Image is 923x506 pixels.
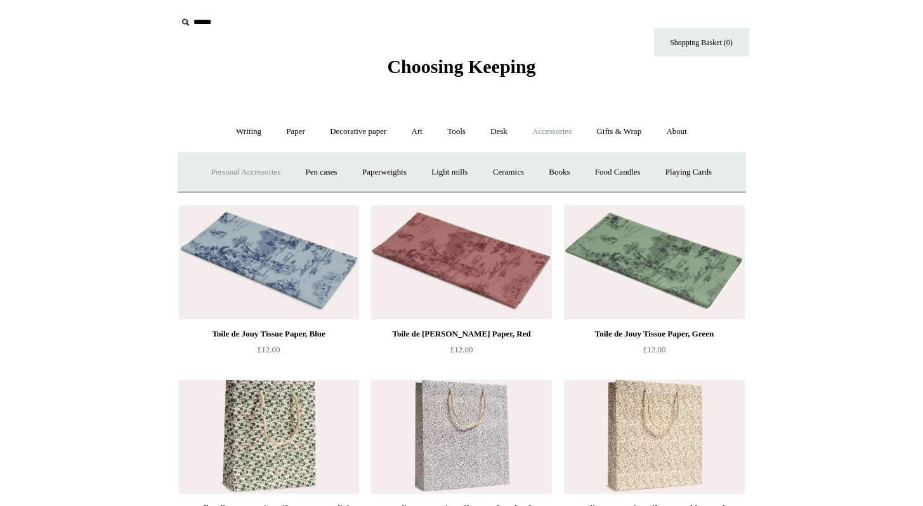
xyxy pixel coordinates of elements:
span: £12.00 [450,345,473,354]
a: Pen cases [294,156,348,189]
a: Toile de Jouy Tissue Paper, Blue £12.00 [179,326,359,378]
span: £12.00 [258,345,280,354]
a: Accessories [521,115,583,149]
img: Toile de Jouy Tissue Paper, Blue [179,205,359,319]
a: Paper [275,115,317,149]
img: Italian Decorative Gift Bag, Gold Brocade [564,380,744,494]
div: Toile de [PERSON_NAME] Paper, Red [374,326,548,342]
a: Playing Cards [654,156,723,189]
a: Italian Decorative Gift Bag, Gold Brocade Italian Decorative Gift Bag, Gold Brocade [564,380,744,494]
a: Desk [479,115,519,149]
img: Toile de Jouy Tissue Paper, Red [371,205,551,319]
a: Tools [436,115,477,149]
a: Paperweights [351,156,418,189]
a: Toile de Jouy Tissue Paper, Red Toile de Jouy Tissue Paper, Red [371,205,551,319]
img: Small Italian Decorative Gift Bag, Remondini Green Posy [179,380,359,494]
a: Food Candles [584,156,652,189]
a: Ceramics [481,156,535,189]
a: Personal Accessories [200,156,292,189]
a: Toile de Jouy Tissue Paper, Green £12.00 [564,326,744,378]
a: Decorative paper [318,115,398,149]
span: Choosing Keeping [387,56,535,77]
div: Toile de Jouy Tissue Paper, Blue [182,326,356,342]
a: About [655,115,698,149]
a: Light mills [420,156,479,189]
a: Toile de Jouy Tissue Paper, Green Toile de Jouy Tissue Paper, Green [564,205,744,319]
a: Books [537,156,581,189]
a: Shopping Basket (0) [654,28,749,57]
img: Toile de Jouy Tissue Paper, Green [564,205,744,319]
a: Writing [225,115,273,149]
a: Toile de Jouy Tissue Paper, Blue Toile de Jouy Tissue Paper, Blue [179,205,359,319]
a: Art [400,115,434,149]
a: Choosing Keeping [387,66,535,75]
span: £12.00 [643,345,666,354]
img: Italian Decorative Gift Bag, Blue Floral [371,380,551,494]
div: Toile de Jouy Tissue Paper, Green [567,326,741,342]
a: Small Italian Decorative Gift Bag, Remondini Green Posy Small Italian Decorative Gift Bag, Remond... [179,380,359,494]
a: Gifts & Wrap [585,115,653,149]
a: Toile de [PERSON_NAME] Paper, Red £12.00 [371,326,551,378]
a: Italian Decorative Gift Bag, Blue Floral Italian Decorative Gift Bag, Blue Floral [371,380,551,494]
